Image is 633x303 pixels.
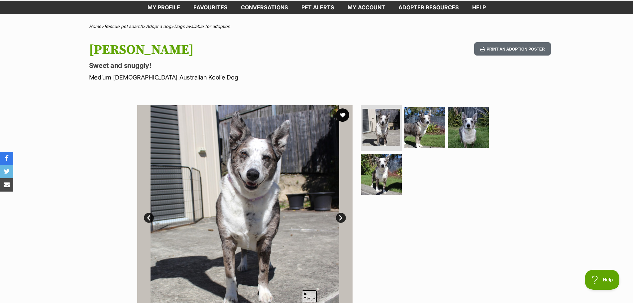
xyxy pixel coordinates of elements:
a: conversations [234,1,295,14]
a: Adopter resources [392,1,466,14]
img: Photo of Molly [363,109,400,146]
a: Adopt a dog [146,24,171,29]
button: favourite [336,108,349,122]
a: Pet alerts [295,1,341,14]
a: Home [89,24,101,29]
a: Help [466,1,492,14]
iframe: Help Scout Beacon - Open [585,270,620,290]
a: Favourites [187,1,234,14]
a: My profile [141,1,187,14]
a: Rescue pet search [104,24,143,29]
img: Photo of Molly [404,107,445,148]
div: > > > [72,24,561,29]
a: Prev [144,213,154,223]
h1: [PERSON_NAME] [89,42,370,58]
span: Close [302,290,317,302]
p: Sweet and snuggly! [89,61,370,70]
a: My account [341,1,392,14]
a: Next [336,213,346,223]
button: Print an adoption poster [474,42,551,56]
img: Photo of Molly [448,107,489,148]
p: Medium [DEMOGRAPHIC_DATA] Australian Koolie Dog [89,73,370,82]
img: Photo of Molly [361,154,402,195]
a: Dogs available for adoption [174,24,230,29]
